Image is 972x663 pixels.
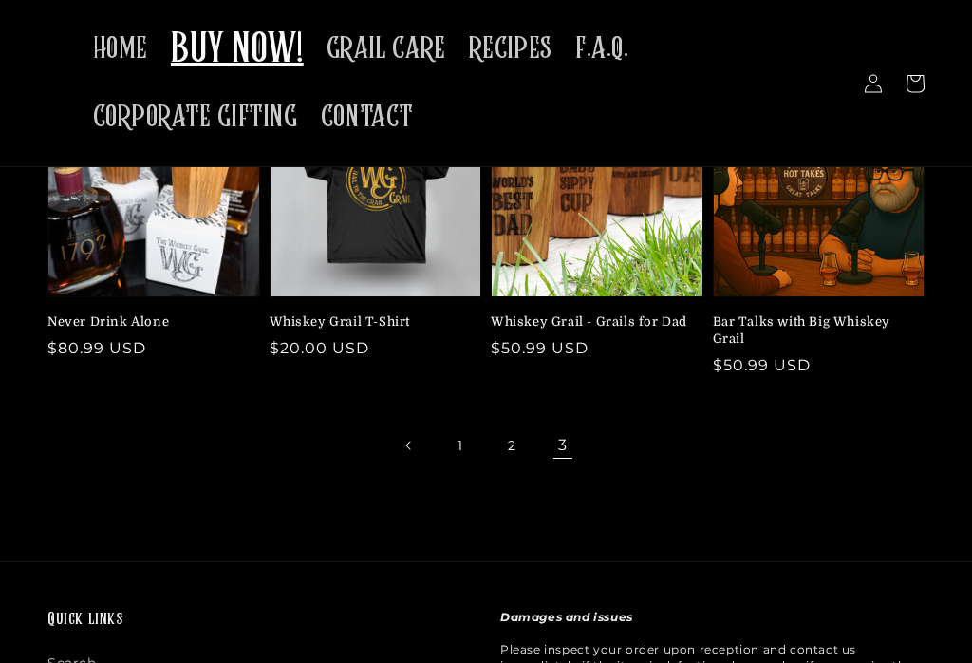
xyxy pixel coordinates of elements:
h2: Quick links [47,610,472,632]
a: Page 2 [491,425,533,466]
span: BUY NOW! [171,25,304,77]
span: CORPORATE GIFTING [93,100,298,137]
span: HOME [93,30,148,67]
a: RECIPES [458,19,564,79]
a: CORPORATE GIFTING [82,88,309,148]
span: Page 3 [542,425,584,466]
strong: Damages and issues [500,610,633,624]
a: GRAIL CARE [315,19,458,79]
a: Never Drink Alone [47,313,249,331]
a: F.A.Q. [564,19,641,79]
a: HOME [82,19,159,79]
a: Page 1 [439,425,481,466]
span: F.A.Q. [575,30,629,67]
a: Previous page [388,425,430,466]
nav: Pagination [47,425,925,466]
span: RECIPES [469,30,552,67]
a: CONTACT [309,88,425,148]
span: GRAIL CARE [327,30,446,67]
a: Bar Talks with Big Whiskey Grail [713,313,914,348]
a: BUY NOW! [159,13,315,88]
a: Whiskey Grail T-Shirt [270,313,471,331]
span: CONTACT [321,100,414,137]
a: Whiskey Grail - Grails for Dad [491,313,692,331]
